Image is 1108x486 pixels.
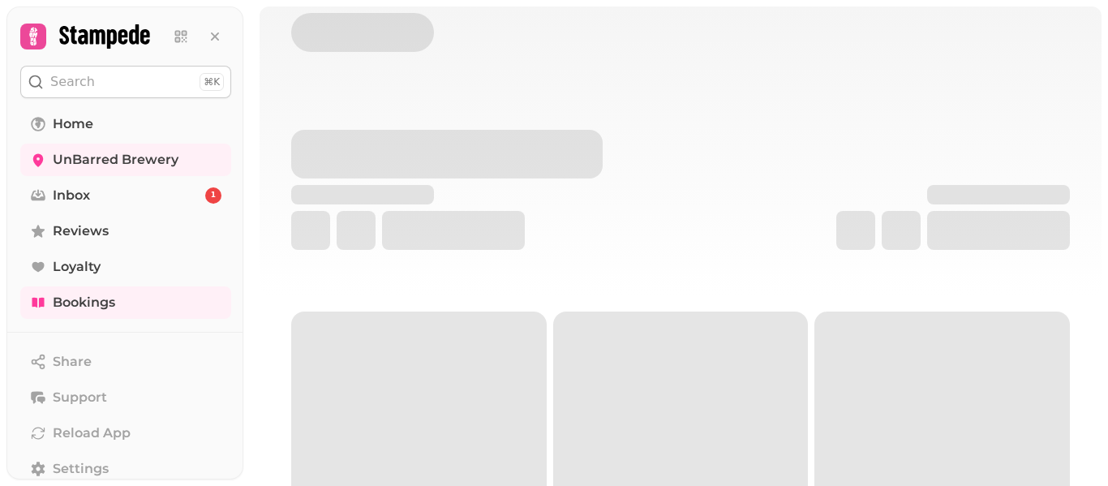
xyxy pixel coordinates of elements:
[20,144,231,176] a: UnBarred Brewery
[53,293,115,312] span: Bookings
[20,453,231,485] a: Settings
[20,346,231,378] button: Share
[20,286,231,319] a: Bookings
[53,150,178,170] span: UnBarred Brewery
[53,257,101,277] span: Loyalty
[20,215,231,247] a: Reviews
[53,221,109,241] span: Reviews
[53,186,90,205] span: Inbox
[50,72,95,92] p: Search
[20,381,231,414] button: Support
[53,388,107,407] span: Support
[53,114,93,134] span: Home
[20,66,231,98] button: Search⌘K
[20,179,231,212] a: Inbox1
[20,251,231,283] a: Loyalty
[211,190,216,201] span: 1
[20,417,231,449] button: Reload App
[53,352,92,372] span: Share
[20,108,231,140] a: Home
[53,459,109,479] span: Settings
[200,73,224,91] div: ⌘K
[53,424,131,443] span: Reload App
